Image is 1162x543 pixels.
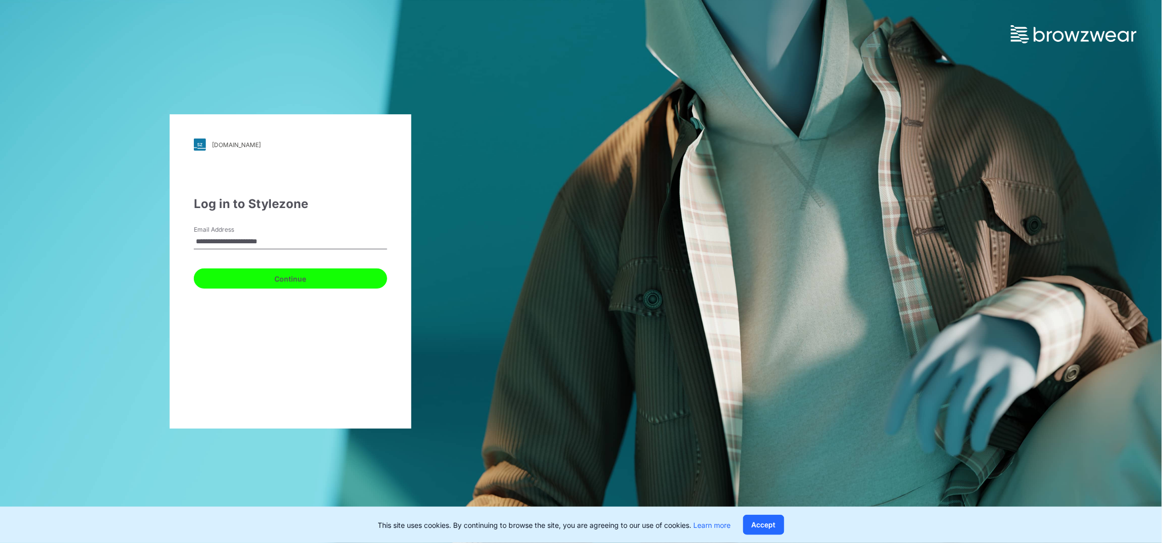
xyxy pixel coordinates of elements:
label: Email Address [194,225,264,234]
div: Log in to Stylezone [194,195,387,213]
div: [DOMAIN_NAME] [212,141,261,149]
img: svg+xml;base64,PHN2ZyB3aWR0aD0iMjgiIGhlaWdodD0iMjgiIHZpZXdCb3g9IjAgMCAyOCAyOCIgZmlsbD0ibm9uZSIgeG... [194,139,206,151]
img: browzwear-logo.73288ffb.svg [1011,25,1137,43]
p: This site uses cookies. By continuing to browse the site, you are agreeing to our use of cookies. [378,520,731,530]
a: [DOMAIN_NAME] [194,139,387,151]
button: Accept [743,515,784,535]
button: Continue [194,268,387,289]
a: Learn more [694,521,731,529]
